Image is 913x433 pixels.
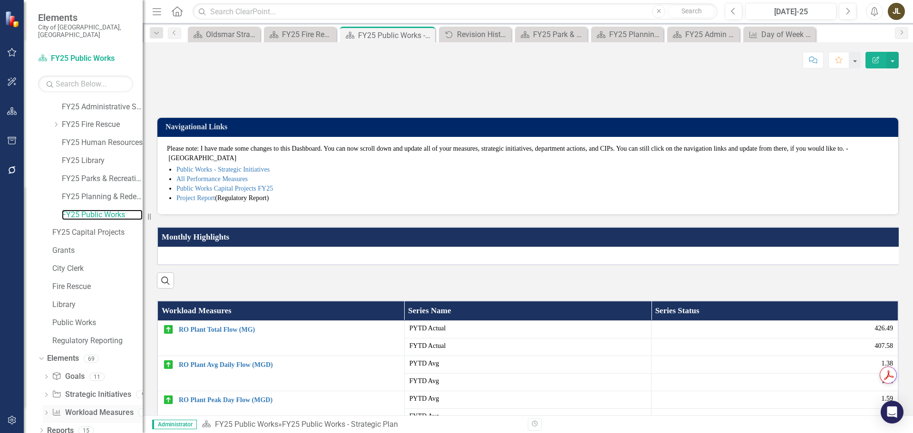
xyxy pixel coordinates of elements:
div: 49 [138,409,154,417]
span: FYTD Actual [409,341,646,351]
a: Project Report [176,194,215,202]
a: FY25 Planning & Redevelopment [62,192,143,202]
small: City of [GEOGRAPHIC_DATA], [GEOGRAPHIC_DATA] [38,23,133,39]
a: FY25 Human Resources [62,137,143,148]
h3: Navigational Links [165,123,894,131]
a: FY25 Park & Rec - Strategic Plan [517,29,585,40]
input: Search Below... [38,76,133,92]
a: FY25 Library [62,155,143,166]
a: Fire Rescue [52,281,143,292]
span: Elements [38,12,133,23]
div: FY25 Park & Rec - Strategic Plan [533,29,585,40]
div: 69 [84,355,99,363]
a: Day of Week Call Concurrency [746,29,813,40]
li: (Regulatory Report) [176,193,889,203]
a: Revision History [441,29,509,40]
button: Search [668,5,715,18]
span: 426.49 [875,324,894,333]
div: 9 [136,391,151,399]
a: Elements [47,353,79,364]
img: On Target [163,324,174,335]
a: Workload Measures [52,407,133,418]
a: RO Plant Avg Daily Flow (MGD) [179,361,399,368]
div: FY25 Public Works - Strategic Plan [282,420,398,429]
a: FY25 Capital Projects [52,227,143,238]
a: Oldsmar Strategy Plan [190,29,258,40]
a: FY25 Fire Rescue [62,119,143,130]
div: Oldsmar Strategy Plan [206,29,258,40]
a: Grants [52,245,143,256]
span: FYTD Avg [409,412,646,421]
a: FY25 Admin Services - Strategic Plan [670,29,737,40]
img: On Target [163,394,174,405]
input: Search ClearPoint... [193,3,718,20]
span: 1.38 [882,359,894,368]
a: Library [52,299,143,310]
a: FY25 Parks & Recreation [62,173,143,184]
span: 1.59 [882,394,894,404]
div: Revision History [457,29,509,40]
p: Please note: I have made some changes to this Dashboard. You can now scroll down and update all o... [167,144,889,163]
div: FY25 Admin Services - Strategic Plan [685,29,737,40]
button: [DATE]-25 [745,3,836,20]
a: All Performance Measures [176,175,248,183]
a: City Clerk [52,263,143,274]
span: FYTD Avg [409,376,646,386]
a: Strategic Initiatives [52,389,131,400]
a: FY25 Planning & Redevelopment - Strategic Plan [593,29,661,40]
a: RO Plant Total Flow (MG) [179,326,399,333]
a: FY25 Public Works [215,420,278,429]
button: JL [888,3,905,20]
td: Double-Click to Edit Right Click for Context Menu [157,356,404,391]
a: Public Works [52,318,143,328]
div: Open Intercom Messenger [881,401,903,423]
a: FY25 Fire Rescue - Strategic Plan [266,29,334,40]
div: FY25 Public Works - Strategic Plan [358,29,433,41]
a: Goals [52,371,84,382]
img: ClearPoint Strategy [5,11,21,28]
div: Day of Week Call Concurrency [761,29,813,40]
a: FY25 Public Works [62,210,143,221]
span: 407.58 [875,341,894,351]
a: Regulatory Reporting [52,336,143,346]
td: Double-Click to Edit Right Click for Context Menu [157,321,404,356]
div: FY25 Planning & Redevelopment - Strategic Plan [609,29,661,40]
span: Administrator [152,420,197,429]
a: FY25 Public Works [38,53,133,64]
div: » [202,419,521,430]
span: PYTD Avg [409,394,646,404]
span: PYTD Actual [409,324,646,333]
img: On Target [163,359,174,370]
span: PYTD Avg [409,359,646,368]
a: RO Plant Peak Day Flow (MGD) [179,396,399,404]
a: Public Works Capital Projects FY25 [176,185,273,192]
a: Public Works - Strategic Initiatives [176,166,270,173]
a: FY25 Administrative Services [62,102,143,113]
span: Search [681,7,702,15]
td: Double-Click to Edit Right Click for Context Menu [157,391,404,426]
div: 11 [89,373,105,381]
div: [DATE]-25 [748,6,833,18]
div: FY25 Fire Rescue - Strategic Plan [282,29,334,40]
